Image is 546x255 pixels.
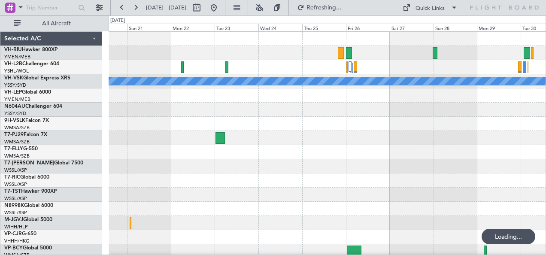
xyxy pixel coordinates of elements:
[4,175,20,180] span: T7-RIC
[4,104,62,109] a: N604AUChallenger 604
[4,61,22,67] span: VH-L2B
[4,189,21,194] span: T7-TST
[4,76,23,81] span: VH-VSK
[477,24,521,31] div: Mon 29
[4,68,29,74] a: YSHL/WOL
[4,224,28,230] a: WIHH/HLP
[4,231,36,237] a: VP-CJRG-650
[4,139,30,145] a: WMSA/SZB
[4,146,23,152] span: T7-ELLY
[4,181,27,188] a: WSSL/XSP
[4,203,24,208] span: N8998K
[9,17,93,30] button: All Aircraft
[4,203,53,208] a: N8998KGlobal 6000
[4,90,22,95] span: VH-LEP
[4,124,30,131] a: WMSA/SZB
[4,110,26,117] a: YSSY/SYD
[4,47,58,52] a: VH-RIUHawker 800XP
[127,24,171,31] div: Sun 21
[416,4,445,13] div: Quick Links
[4,246,23,251] span: VP-BCY
[346,24,390,31] div: Fri 26
[4,132,47,137] a: T7-PJ29Falcon 7X
[306,5,342,11] span: Refreshing...
[4,195,27,202] a: WSSL/XSP
[4,161,83,166] a: T7-[PERSON_NAME]Global 7500
[390,24,434,31] div: Sat 27
[4,47,22,52] span: VH-RIU
[4,153,30,159] a: WMSA/SZB
[4,175,49,180] a: T7-RICGlobal 6000
[4,167,27,173] a: WSSL/XSP
[22,21,91,27] span: All Aircraft
[4,90,51,95] a: VH-LEPGlobal 6000
[146,4,186,12] span: [DATE] - [DATE]
[4,54,30,60] a: YMEN/MEB
[4,118,49,123] a: 9H-VSLKFalcon 7X
[26,1,76,14] input: Trip Number
[4,246,52,251] a: VP-BCYGlobal 5000
[4,132,24,137] span: T7-PJ29
[434,24,477,31] div: Sun 28
[4,104,25,109] span: N604AU
[4,238,30,244] a: VHHH/HKG
[4,209,27,216] a: WSSL/XSP
[4,82,26,88] a: YSSY/SYD
[4,118,25,123] span: 9H-VSLK
[4,231,22,237] span: VP-CJR
[4,96,30,103] a: YMEN/MEB
[215,24,258,31] div: Tue 23
[258,24,302,31] div: Wed 24
[482,229,535,244] div: Loading...
[4,76,70,81] a: VH-VSKGlobal Express XRS
[4,146,38,152] a: T7-ELLYG-550
[171,24,215,31] div: Mon 22
[4,161,54,166] span: T7-[PERSON_NAME]
[110,17,125,24] div: [DATE]
[4,217,52,222] a: M-JGVJGlobal 5000
[4,217,23,222] span: M-JGVJ
[293,1,345,15] button: Refreshing...
[4,189,57,194] a: T7-TSTHawker 900XP
[398,1,462,15] button: Quick Links
[302,24,346,31] div: Thu 25
[4,61,59,67] a: VH-L2BChallenger 604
